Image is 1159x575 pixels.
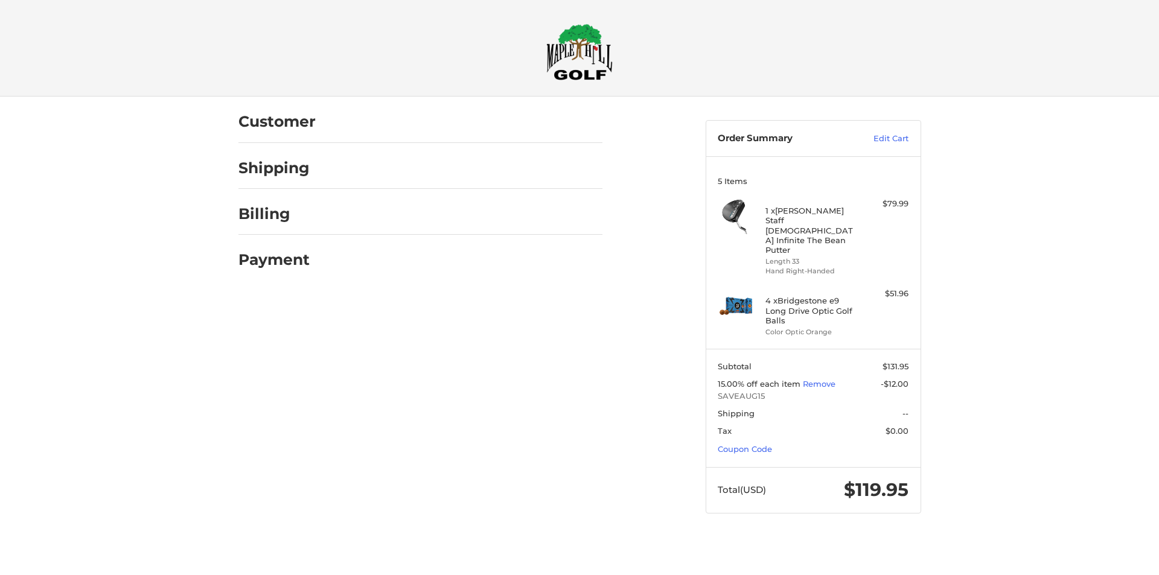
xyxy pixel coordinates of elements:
span: $131.95 [883,361,908,371]
span: SAVEAUG15 [718,390,908,402]
div: $79.99 [861,198,908,210]
span: Total (USD) [718,484,766,495]
h4: 4 x Bridgestone e9 Long Drive Optic Golf Balls [765,296,858,325]
h3: 5 Items [718,176,908,186]
iframe: Google Customer Reviews [1059,542,1159,575]
a: Edit Cart [848,133,908,145]
h2: Payment [238,250,310,269]
a: Coupon Code [718,444,772,454]
img: Maple Hill Golf [546,24,613,80]
span: $119.95 [844,478,908,501]
iframe: Gorgias live chat messenger [12,523,144,563]
h3: Order Summary [718,133,848,145]
span: 15.00% off each item [718,379,803,389]
span: -- [902,408,908,418]
div: $51.96 [861,288,908,300]
span: $0.00 [886,426,908,436]
li: Hand Right-Handed [765,266,858,276]
span: Shipping [718,408,755,418]
h4: 1 x [PERSON_NAME] Staff [DEMOGRAPHIC_DATA] Infinite The Bean Putter [765,206,858,255]
li: Color Optic Orange [765,327,858,337]
a: Remove [803,379,835,389]
span: Subtotal [718,361,752,371]
span: Tax [718,426,732,436]
li: Length 33 [765,256,858,267]
span: -$12.00 [881,379,908,389]
h2: Shipping [238,159,310,177]
h2: Customer [238,112,316,131]
h2: Billing [238,205,309,223]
